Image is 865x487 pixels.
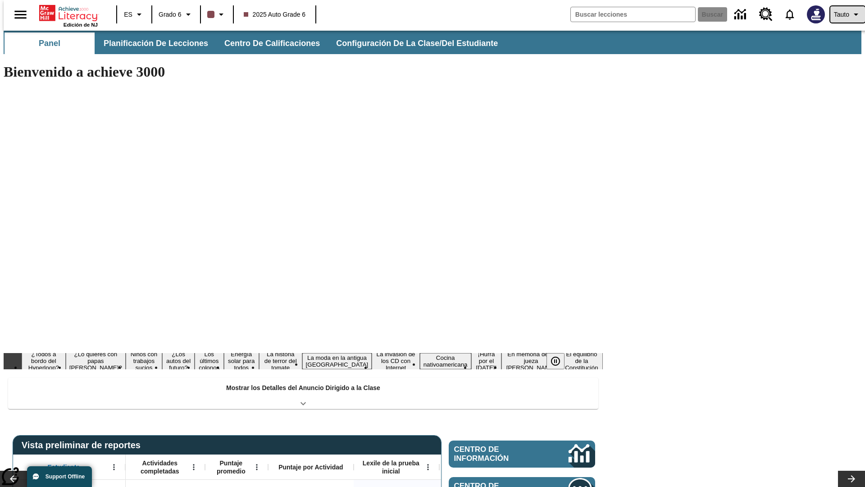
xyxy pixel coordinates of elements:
span: 2025 Auto Grade 6 [244,10,306,19]
span: Lexile de la prueba inicial [358,459,424,475]
button: Diapositiva 7 La historia de terror del tomate [259,349,302,372]
div: Portada [39,3,98,28]
div: Mostrar los Detalles del Anuncio Dirigido a la Clase [8,378,598,409]
button: Diapositiva 9 La invasión de los CD con Internet [372,349,419,372]
button: Diapositiva 13 El equilibrio de la Constitución [560,349,603,372]
button: Escoja un nuevo avatar [801,3,830,26]
button: Abrir menú [107,460,121,474]
div: Subbarra de navegación [4,31,861,54]
span: Support Offline [46,473,85,480]
a: Centro de información [729,2,754,27]
button: Diapositiva 12 En memoria de la jueza O'Connor [501,349,560,372]
span: Actividades completadas [130,459,190,475]
button: Diapositiva 2 ¿Lo quieres con papas fritas? [66,349,126,372]
span: Centro de calificaciones [224,38,320,49]
a: Notificaciones [778,3,801,26]
span: Centro de información [454,445,538,463]
button: Diapositiva 6 Energía solar para todos [224,349,259,372]
div: Subbarra de navegación [4,32,506,54]
button: Perfil/Configuración [830,6,865,23]
button: Carrusel de lecciones, seguir [838,471,865,487]
span: Vista preliminar de reportes [22,440,145,450]
span: Puntaje por Actividad [278,463,343,471]
button: Configuración de la clase/del estudiante [329,32,505,54]
span: Configuración de la clase/del estudiante [336,38,498,49]
h1: Bienvenido a achieve 3000 [4,64,603,80]
button: El color de la clase es café oscuro. Cambiar el color de la clase. [204,6,230,23]
button: Pausar [546,353,565,369]
span: Panel [39,38,60,49]
a: Centro de información [449,441,595,468]
span: Planificación de lecciones [104,38,208,49]
p: Mostrar los Detalles del Anuncio Dirigido a la Clase [226,383,380,393]
button: Lenguaje: ES, Selecciona un idioma [120,6,149,23]
button: Diapositiva 5 Los últimos colonos [195,349,223,372]
button: Diapositiva 1 ¿Todos a bordo del Hyperloop? [22,349,66,372]
span: ES [124,10,132,19]
button: Diapositiva 10 Cocina nativoamericana [420,353,471,369]
span: Estudiante [48,463,80,471]
button: Support Offline [27,466,92,487]
button: Abrir menú [421,460,435,474]
button: Diapositiva 3 Niños con trabajos sucios [126,349,162,372]
button: Centro de calificaciones [217,32,327,54]
div: Pausar [546,353,574,369]
button: Diapositiva 8 La moda en la antigua Roma [302,353,372,369]
button: Diapositiva 4 ¿Los autos del futuro? [162,349,195,372]
button: Planificación de lecciones [96,32,215,54]
button: Panel [5,32,95,54]
span: Edición de NJ [64,22,98,28]
button: Abrir el menú lateral [7,1,34,28]
button: Grado: Grado 6, Elige un grado [155,6,197,23]
input: Buscar campo [571,7,695,22]
a: Centro de recursos, Se abrirá en una pestaña nueva. [754,2,778,27]
img: Avatar [807,5,825,23]
a: Portada [39,4,98,22]
button: Abrir menú [187,460,200,474]
span: Tauto [834,10,849,19]
span: Grado 6 [159,10,182,19]
button: Diapositiva 11 ¡Hurra por el Día de la Constitución! [471,349,502,372]
span: Puntaje promedio [209,459,253,475]
button: Abrir menú [250,460,264,474]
